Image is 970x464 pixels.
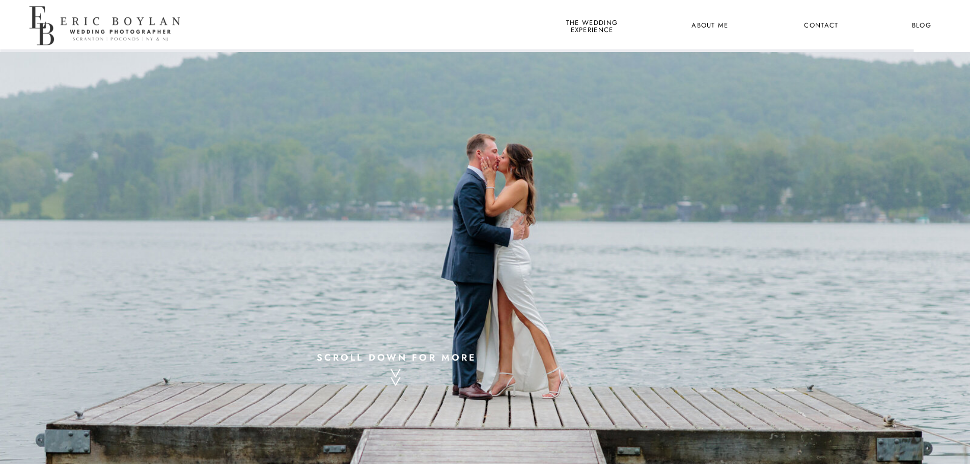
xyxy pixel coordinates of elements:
a: About Me [685,19,735,33]
a: the wedding experience [564,19,620,33]
a: Contact [802,19,840,33]
a: Blog [903,19,940,33]
a: scroll down for more [309,349,485,363]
